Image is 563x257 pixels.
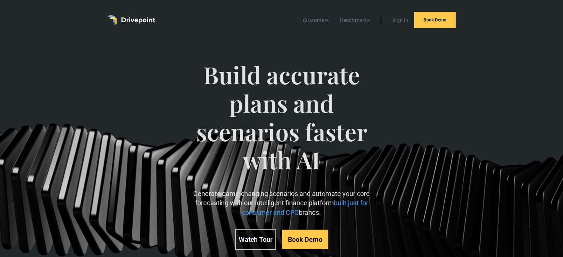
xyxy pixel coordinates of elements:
a: Benchmarks [336,16,373,25]
a: Sign In [389,16,412,25]
a: home [108,15,155,25]
a: Book Demo [282,230,328,249]
a: Book Demo [414,12,456,28]
a: Watch Tour [235,229,276,250]
span: Build accurate plans and scenarios faster with AI [185,61,378,189]
a: Customers [299,16,332,25]
p: Generate game-changing scenarios and automate your core forecasting with our intelligent finance ... [185,189,378,217]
